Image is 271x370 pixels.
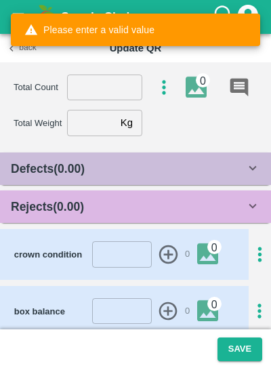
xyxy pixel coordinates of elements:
div: customer-support [212,5,236,29]
button: Save [217,337,262,361]
img: logo [34,3,61,30]
div: account of current user [236,3,260,31]
img: imagePreviewer [186,76,217,98]
b: Rejects ( 0.00 ) [11,200,84,213]
div: 0 [207,240,222,254]
div: 0 [207,297,222,311]
span: 0 [185,305,190,318]
button: open drawer [3,1,34,33]
span: 0 [185,248,190,261]
div: Total Count [14,81,67,94]
p: Kg [121,115,133,130]
b: Defects ( 0.00 ) [11,162,85,176]
span: crown condition [14,249,82,260]
img: imagePreviewer [197,300,229,321]
div: 0 [196,73,210,87]
img: imagePreviewer [197,243,229,264]
a: Supply Chain [61,7,212,26]
span: box balance [14,306,65,316]
div: Total Weight [14,117,67,130]
div: Please enter a valid value [24,18,154,42]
